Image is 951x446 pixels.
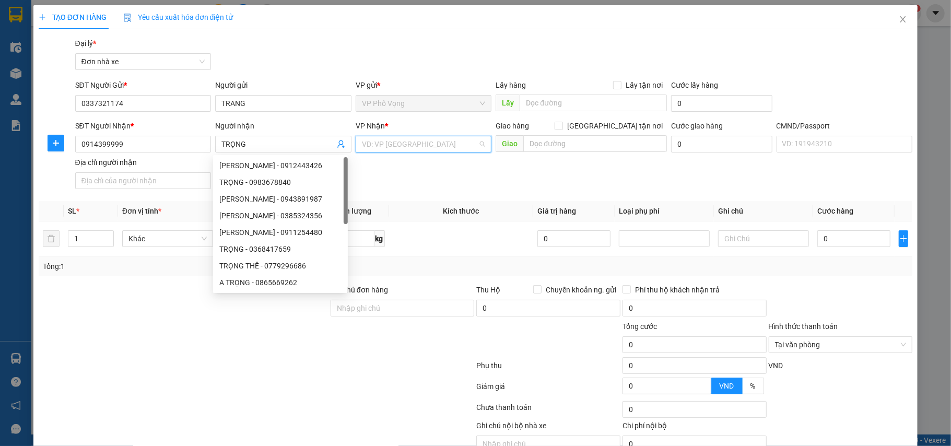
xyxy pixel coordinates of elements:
button: delete [43,230,60,247]
span: Yêu cầu xuất hóa đơn điện tử [123,13,233,21]
span: Đại lý [75,39,96,48]
div: Người gửi [215,79,351,91]
span: Tổng cước [623,322,657,331]
div: NGUYỄN TRỌNG KHÁNH - 0943891987 [213,191,348,207]
th: Ghi chú [714,201,813,221]
div: Ghi chú nội bộ nhà xe [476,420,620,436]
li: Số 10 ngõ 15 Ngọc Hồi, Q.[PERSON_NAME], [GEOGRAPHIC_DATA] [98,26,437,39]
span: user-add [337,140,345,148]
span: Cước hàng [817,207,853,215]
div: A TRỌNG - 0865669262 [219,277,342,288]
span: close [899,15,907,24]
span: plus [899,234,908,243]
div: [PERSON_NAME] - 0385324356 [219,210,342,221]
button: plus [48,135,64,151]
span: TẠO ĐƠN HÀNG [39,13,107,21]
span: plus [48,139,64,147]
th: Loại phụ phí [615,201,714,221]
span: Đơn vị tính [122,207,161,215]
img: icon [123,14,132,22]
input: Dọc đường [520,95,667,111]
div: Chưa thanh toán [475,402,621,420]
div: Người nhận [215,120,351,132]
div: TRỌNG THỂ - 0779296686 [219,260,342,272]
div: Giảm giá [475,381,621,399]
span: plus [39,14,46,21]
li: Hotline: 19001155 [98,39,437,52]
div: TRẦN TRỌNG ĐẠT - 0912443426 [213,157,348,174]
input: Ghi Chú [718,230,809,247]
span: Giá trị hàng [537,207,576,215]
div: [PERSON_NAME] - 0943891987 [219,193,342,205]
div: Địa chỉ người nhận [75,157,212,168]
span: VP Phố Vọng [362,96,486,111]
div: TRỌNG - 0983678840 [213,174,348,191]
span: VND [720,382,734,390]
div: NGUYỄN TRỌNG QUỲNH - 0385324356 [213,207,348,224]
div: CMND/Passport [777,120,913,132]
label: Cước giao hàng [671,122,723,130]
span: VND [769,361,783,370]
div: SĐT Người Nhận [75,120,212,132]
span: Giao hàng [496,122,529,130]
button: Close [888,5,918,34]
span: Phí thu hộ khách nhận trả [631,284,724,296]
span: Đơn nhà xe [81,54,205,69]
label: Hình thức thanh toán [769,322,838,331]
span: [GEOGRAPHIC_DATA] tận nơi [563,120,667,132]
input: Dọc đường [523,135,667,152]
span: % [750,382,756,390]
div: TRỌNG - 0368417659 [219,243,342,255]
input: Ghi chú đơn hàng [331,300,475,316]
div: TRỌNG THỂ - 0779296686 [213,257,348,274]
span: Thu Hộ [476,286,500,294]
span: Giao [496,135,523,152]
label: Ghi chú đơn hàng [331,286,388,294]
div: [PERSON_NAME] - 0912443426 [219,160,342,171]
input: Cước giao hàng [671,136,772,152]
span: Tại văn phòng [775,337,907,353]
button: plus [899,230,909,247]
b: GỬI : VP Phố Vọng [13,76,133,93]
div: SĐT Người Gửi [75,79,212,91]
div: TRỌNG - 0368417659 [213,241,348,257]
div: Phụ thu [475,360,621,378]
div: Chi phí nội bộ [623,420,767,436]
span: Lấy tận nơi [621,79,667,91]
div: VP gửi [356,79,492,91]
div: Tổng: 1 [43,261,368,272]
span: VP Nhận [356,122,385,130]
span: SL [68,207,76,215]
input: 0 [537,230,610,247]
div: A TRỌNG - 0865669262 [213,274,348,291]
span: Lấy [496,95,520,111]
div: [PERSON_NAME] - 0911254480 [219,227,342,238]
span: Khác [128,231,207,247]
div: TRỌNG - 0983678840 [219,177,342,188]
img: logo.jpg [13,13,65,65]
div: NGUYỄN TRỌNG HƯNG - 0911254480 [213,224,348,241]
span: Lấy hàng [496,81,526,89]
input: Cước lấy hàng [671,95,772,112]
span: Chuyển khoản ng. gửi [542,284,620,296]
input: Địa chỉ của người nhận [75,172,212,189]
label: Cước lấy hàng [671,81,718,89]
